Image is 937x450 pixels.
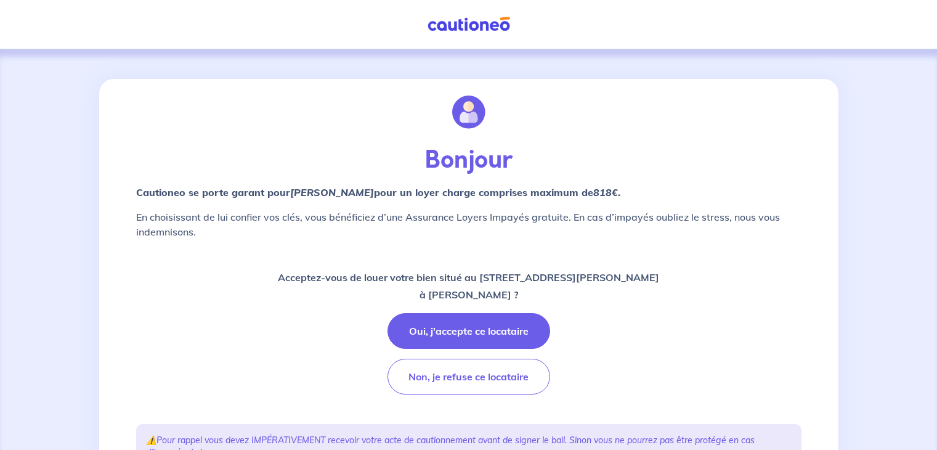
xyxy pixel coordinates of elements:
[290,186,374,198] em: [PERSON_NAME]
[136,186,620,198] strong: Cautioneo se porte garant pour pour un loyer charge comprises maximum de .
[593,186,618,198] em: 818€
[136,145,801,175] p: Bonjour
[387,359,550,395] button: Non, je refuse ce locataire
[136,210,801,239] p: En choisissant de lui confier vos clés, vous bénéficiez d’une Assurance Loyers Impayés gratuite. ...
[387,313,550,349] button: Oui, j'accepte ce locataire
[278,269,659,303] p: Acceptez-vous de louer votre bien situé au [STREET_ADDRESS][PERSON_NAME] à [PERSON_NAME] ?
[452,96,485,129] img: illu_account.svg
[423,17,515,32] img: Cautioneo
